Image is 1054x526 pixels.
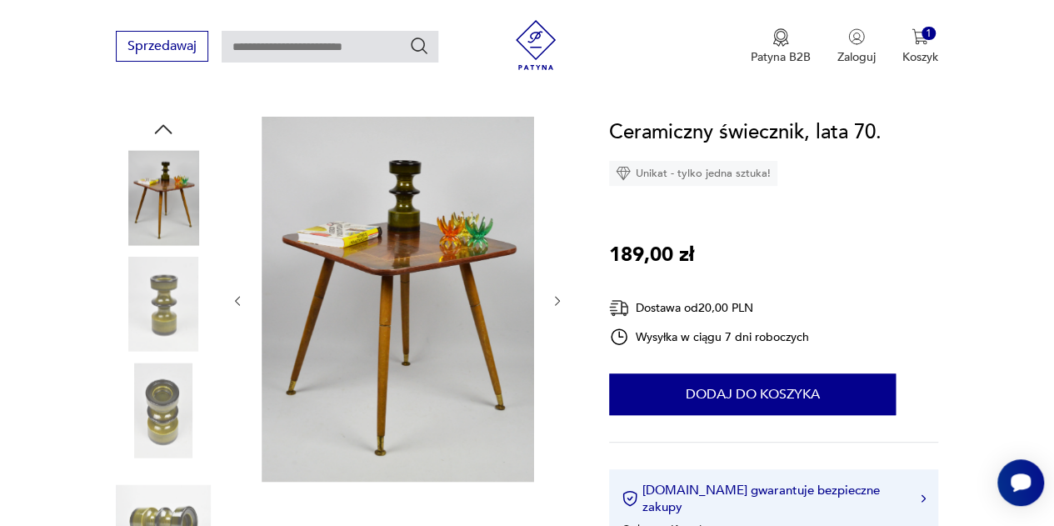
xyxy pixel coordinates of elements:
[848,28,865,45] img: Ikonka użytkownika
[116,42,208,53] a: Sprzedawaj
[622,482,926,515] button: [DOMAIN_NAME] gwarantuje bezpieczne zakupy
[751,49,811,65] p: Patyna B2B
[609,327,809,347] div: Wysyłka w ciągu 7 dni roboczych
[751,28,811,65] a: Ikona medaluPatyna B2B
[997,459,1044,506] iframe: Smartsupp widget button
[511,20,561,70] img: Patyna - sklep z meblami i dekoracjami vintage
[616,166,631,181] img: Ikona diamentu
[609,298,809,318] div: Dostawa od 20,00 PLN
[116,363,211,458] img: Zdjęcie produktu Ceramiczny świecznik, lata 70.
[837,49,876,65] p: Zaloguj
[609,373,896,415] button: Dodaj do koszyka
[609,117,882,148] h1: Ceramiczny świecznik, lata 70.
[262,117,534,482] img: Zdjęcie produktu Ceramiczny świecznik, lata 70.
[116,257,211,352] img: Zdjęcie produktu Ceramiczny świecznik, lata 70.
[116,31,208,62] button: Sprzedawaj
[622,490,638,507] img: Ikona certyfikatu
[922,27,936,41] div: 1
[921,494,926,503] img: Ikona strzałki w prawo
[609,161,777,186] div: Unikat - tylko jedna sztuka!
[772,28,789,47] img: Ikona medalu
[116,150,211,245] img: Zdjęcie produktu Ceramiczny świecznik, lata 70.
[609,298,629,318] img: Ikona dostawy
[837,28,876,65] button: Zaloguj
[902,49,938,65] p: Koszyk
[409,36,429,56] button: Szukaj
[902,28,938,65] button: 1Koszyk
[912,28,928,45] img: Ikona koszyka
[751,28,811,65] button: Patyna B2B
[609,239,694,271] p: 189,00 zł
